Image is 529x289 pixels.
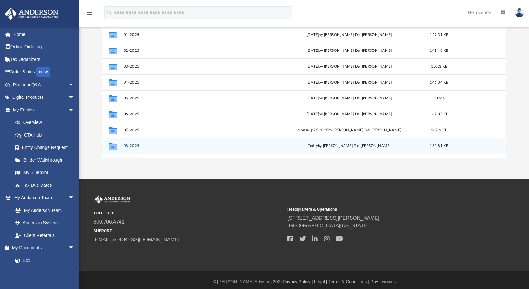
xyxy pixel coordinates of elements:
a: My Anderson Team [9,204,78,217]
a: Tax Due Dates [9,179,84,192]
span: 167.05 KB [430,112,448,116]
div: [DATE] by [PERSON_NAME] Del [PERSON_NAME] [275,80,423,85]
a: Platinum Q&Aarrow_drop_down [4,78,84,91]
span: arrow_drop_down [68,104,81,117]
small: Headquarters & Operations [287,206,477,212]
span: arrow_drop_down [68,192,81,205]
a: [STREET_ADDRESS][PERSON_NAME] [287,215,379,221]
a: Meeting Minutes [9,267,81,279]
i: search [106,9,113,16]
div: NEW [36,67,50,77]
a: Legal | [314,279,327,284]
div: Mon Aug 25 2025 by [PERSON_NAME] Del [PERSON_NAME] [275,127,423,133]
span: 162.81 KB [430,144,448,148]
a: Pay Invoices [371,279,396,284]
span: 0 Byte [434,97,445,100]
button: 07-2025 [123,128,272,132]
div: by [PERSON_NAME] Del [PERSON_NAME] [275,143,423,149]
small: SUPPORT [94,228,283,234]
a: [GEOGRAPHIC_DATA][US_STATE] [287,223,369,228]
span: 129.31 KB [430,33,448,37]
div: © [PERSON_NAME] Advisors 2025 [79,279,529,285]
a: Entity Change Request [9,141,84,154]
a: Box [9,254,78,267]
img: Anderson Advisors Platinum Portal [94,195,132,204]
a: Online Ordering [4,41,84,53]
div: [DATE] by [PERSON_NAME] Del [PERSON_NAME] [275,48,423,54]
a: Overview [9,116,84,129]
span: 150.3 KB [431,65,447,68]
button: 06-2025 [123,112,272,116]
span: 141.46 KB [430,49,448,52]
span: 167.9 KB [431,128,447,132]
span: arrow_drop_down [68,91,81,104]
div: [DATE] by [PERSON_NAME] Del [PERSON_NAME] [275,96,423,101]
span: today [308,144,318,148]
img: User Pic [515,8,524,17]
a: Client Referrals [9,229,81,242]
a: menu [86,12,93,17]
a: My Documentsarrow_drop_down [4,242,81,254]
span: 146.04 KB [430,81,448,84]
i: menu [86,9,93,17]
a: Anderson System [9,217,81,229]
div: [DATE] by [PERSON_NAME] Del [PERSON_NAME] [275,32,423,38]
a: [EMAIL_ADDRESS][DOMAIN_NAME] [94,237,179,242]
button: 08-2025 [123,144,272,148]
a: Tax Organizers [4,53,84,66]
a: Terms & Conditions | [328,279,369,284]
a: Digital Productsarrow_drop_down [4,91,84,104]
a: My Entitiesarrow_drop_down [4,104,84,116]
div: grid [102,27,506,158]
button: 05-2025 [123,96,272,100]
button: 02-2025 [123,49,272,53]
a: My Blueprint [9,166,81,179]
div: [DATE] by [PERSON_NAME] Del [PERSON_NAME] [275,64,423,70]
a: Privacy Policy | [283,279,313,284]
small: TOLL FREE [94,210,283,216]
img: Anderson Advisors Platinum Portal [3,8,60,20]
button: 03-2025 [123,64,272,69]
div: [DATE] by [PERSON_NAME] Del [PERSON_NAME] [275,111,423,117]
a: Home [4,28,84,41]
a: Binder Walkthrough [9,154,84,166]
a: CTA Hub [9,129,84,141]
span: arrow_drop_down [68,78,81,91]
a: My Anderson Teamarrow_drop_down [4,192,81,204]
a: Order StatusNEW [4,66,84,79]
a: 800.706.4741 [94,219,125,225]
span: arrow_drop_down [68,242,81,255]
button: 01-2025 [123,33,272,37]
button: 04-2025 [123,80,272,84]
